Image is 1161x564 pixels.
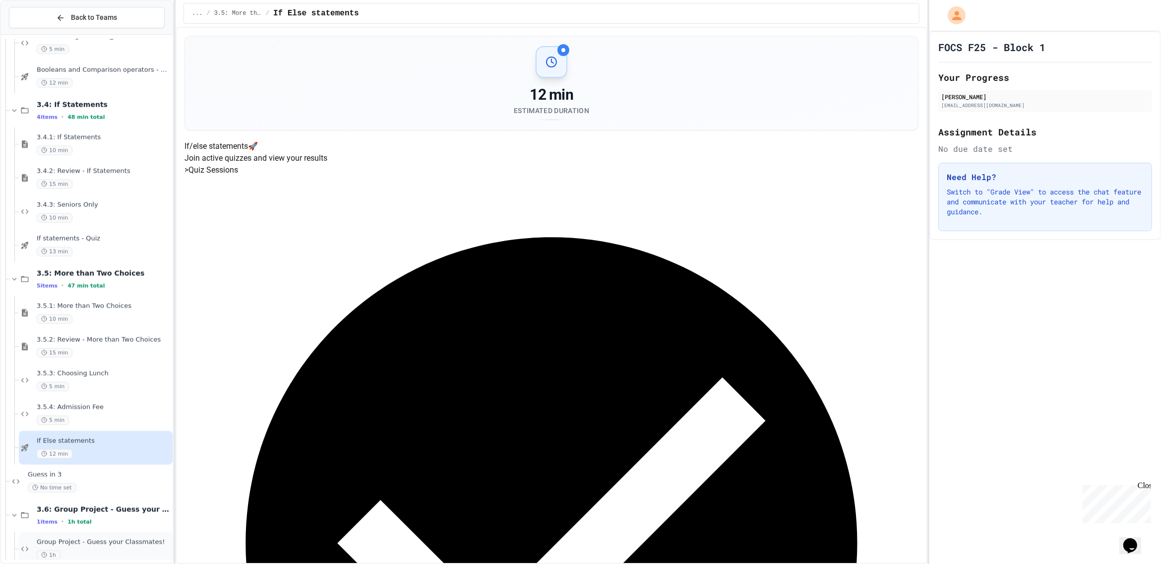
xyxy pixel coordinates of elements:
[67,114,105,121] span: 48 min total
[37,201,171,209] span: 3.4.3: Seniors Only
[938,40,1045,54] h1: FOCS F25 - Block 1
[37,66,171,74] span: Booleans and Comparison operators - Quiz
[37,114,58,121] span: 4 items
[67,519,92,525] span: 1h total
[37,133,171,142] span: 3.4.1: If Statements
[938,70,1152,84] h2: Your Progress
[37,283,58,289] span: 5 items
[192,9,203,17] span: ...
[514,106,589,116] div: Estimated Duration
[28,471,171,479] span: Guess in 3
[37,551,61,560] span: 1h
[37,269,171,278] span: 3.5: More than Two Choices
[9,7,165,28] button: Back to Teams
[37,519,58,525] span: 1 items
[1079,481,1151,523] iframe: chat widget
[184,152,918,164] p: Join active quizzes and view your results
[37,314,72,324] span: 10 min
[37,437,171,445] span: If Else statements
[37,382,69,391] span: 5 min
[61,282,63,290] span: •
[37,370,171,378] span: 3.5.3: Choosing Lunch
[37,416,69,425] span: 5 min
[37,538,171,547] span: Group Project - Guess your Classmates!
[37,348,72,358] span: 15 min
[941,92,1149,101] div: [PERSON_NAME]
[61,518,63,526] span: •
[214,9,262,17] span: 3.5: More than Two Choices
[184,164,918,176] h5: > Quiz Sessions
[37,213,72,223] span: 10 min
[207,9,210,17] span: /
[4,4,68,63] div: Chat with us now!Close
[37,235,171,243] span: If statements - Quiz
[273,7,359,19] span: If Else statements
[61,113,63,121] span: •
[37,180,72,189] span: 15 min
[37,100,171,109] span: 3.4: If Statements
[71,12,117,23] span: Back to Teams
[941,102,1149,109] div: [EMAIL_ADDRESS][DOMAIN_NAME]
[514,86,589,104] div: 12 min
[947,187,1144,217] p: Switch to "Grade View" to access the chat feature and communicate with your teacher for help and ...
[938,143,1152,155] div: No due date set
[37,247,72,256] span: 13 min
[37,167,171,176] span: 3.4.2: Review - If Statements
[37,146,72,155] span: 10 min
[1119,524,1151,554] iframe: chat widget
[37,302,171,311] span: 3.5.1: More than Two Choices
[937,4,968,27] div: My Account
[28,483,76,493] span: No time set
[266,9,269,17] span: /
[37,403,171,412] span: 3.5.4: Admission Fee
[184,140,918,152] h4: If/else statements 🚀
[947,171,1144,183] h3: Need Help?
[37,505,171,514] span: 3.6: Group Project - Guess your Classmates!
[67,283,105,289] span: 47 min total
[37,449,72,459] span: 12 min
[938,125,1152,139] h2: Assignment Details
[37,336,171,344] span: 3.5.2: Review - More than Two Choices
[37,78,72,88] span: 12 min
[37,45,69,54] span: 5 min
